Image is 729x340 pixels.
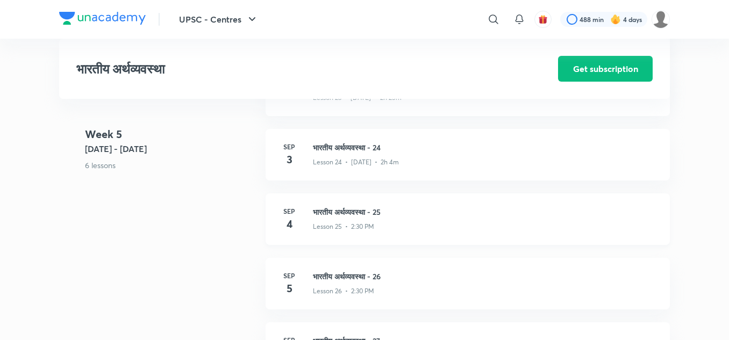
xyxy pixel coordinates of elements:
a: Sep3भारतीय अर्थव्यवस्था - 24Lesson 24 • [DATE] • 2h 4m [266,129,670,193]
p: 6 lessons [85,160,257,171]
h4: 4 [278,216,300,232]
p: Lesson 24 • [DATE] • 2h 4m [313,157,399,167]
h4: 5 [278,280,300,296]
h6: Sep [278,142,300,151]
h3: भारतीय अर्थव्यवस्था - 24 [313,142,657,153]
img: streak [610,14,621,25]
a: Company Logo [59,12,146,27]
h4: Week 5 [85,126,257,142]
a: Sep5भारतीय अर्थव्यवस्था - 26Lesson 26 • 2:30 PM [266,258,670,322]
a: Sep4भारतीय अर्थव्यवस्था - 25Lesson 25 • 2:30 PM [266,193,670,258]
img: Company Logo [59,12,146,25]
h5: [DATE] - [DATE] [85,142,257,155]
img: avatar [538,15,548,24]
p: Lesson 25 • 2:30 PM [313,222,374,232]
h3: भारतीय अर्थव्यवस्था - 25 [313,206,657,218]
button: Get subscription [558,56,653,82]
p: Lesson 26 • 2:30 PM [313,286,374,296]
button: UPSC - Centres [173,9,265,30]
h6: Sep [278,271,300,280]
img: amit tripathi [652,10,670,28]
h4: 3 [278,151,300,168]
h3: भारतीय अर्थव्यवस्था - 26 [313,271,657,282]
button: avatar [534,11,552,28]
h6: Sep [278,206,300,216]
h3: भारतीय अर्थव्यवस्था [76,61,497,77]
